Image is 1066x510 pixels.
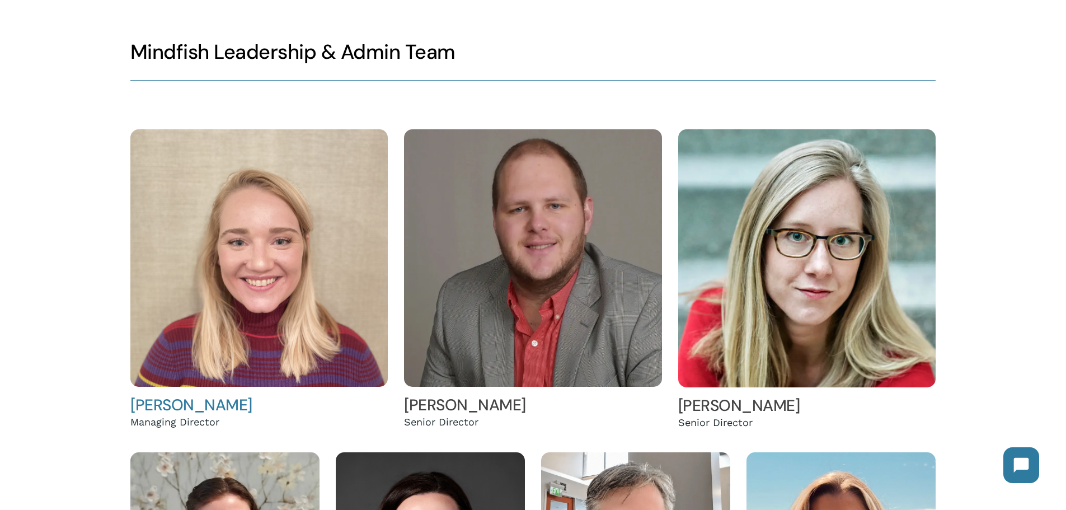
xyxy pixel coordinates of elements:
a: [PERSON_NAME] [404,395,526,415]
a: [PERSON_NAME] [130,395,252,415]
div: Senior Director [678,416,936,429]
div: Senior Director [404,415,661,429]
a: [PERSON_NAME] [678,395,800,416]
h3: Mindfish Leadership & Admin Team [130,39,936,65]
img: Helen Terndrup [678,129,936,387]
img: Mac Wetherbee [404,129,661,387]
img: Hailey Andler [130,129,388,387]
iframe: Chatbot [992,436,1050,494]
div: Managing Director [130,415,388,429]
